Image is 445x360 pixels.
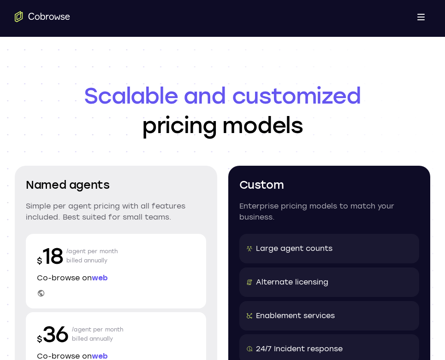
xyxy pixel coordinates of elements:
[256,277,328,288] div: Alternate licensing
[66,241,118,271] p: /agent per month billed annually
[37,334,42,344] span: $
[15,11,70,22] a: Go to the home page
[26,177,206,193] h2: Named agents
[256,310,335,321] div: Enablement services
[72,319,124,349] p: /agent per month billed annually
[92,273,108,282] span: web
[37,319,68,349] p: 36
[37,273,195,284] p: Co-browse on
[37,256,42,266] span: $
[15,81,430,110] span: Scalable and customized
[239,201,420,223] p: Enterprise pricing models to match your business.
[239,177,420,193] h2: Custom
[256,243,332,254] div: Large agent counts
[26,201,206,223] p: Simple per agent pricing with all features included. Best suited for small teams.
[15,81,430,140] h1: pricing models
[256,343,343,354] div: 24/7 Incident response
[37,241,63,271] p: 18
